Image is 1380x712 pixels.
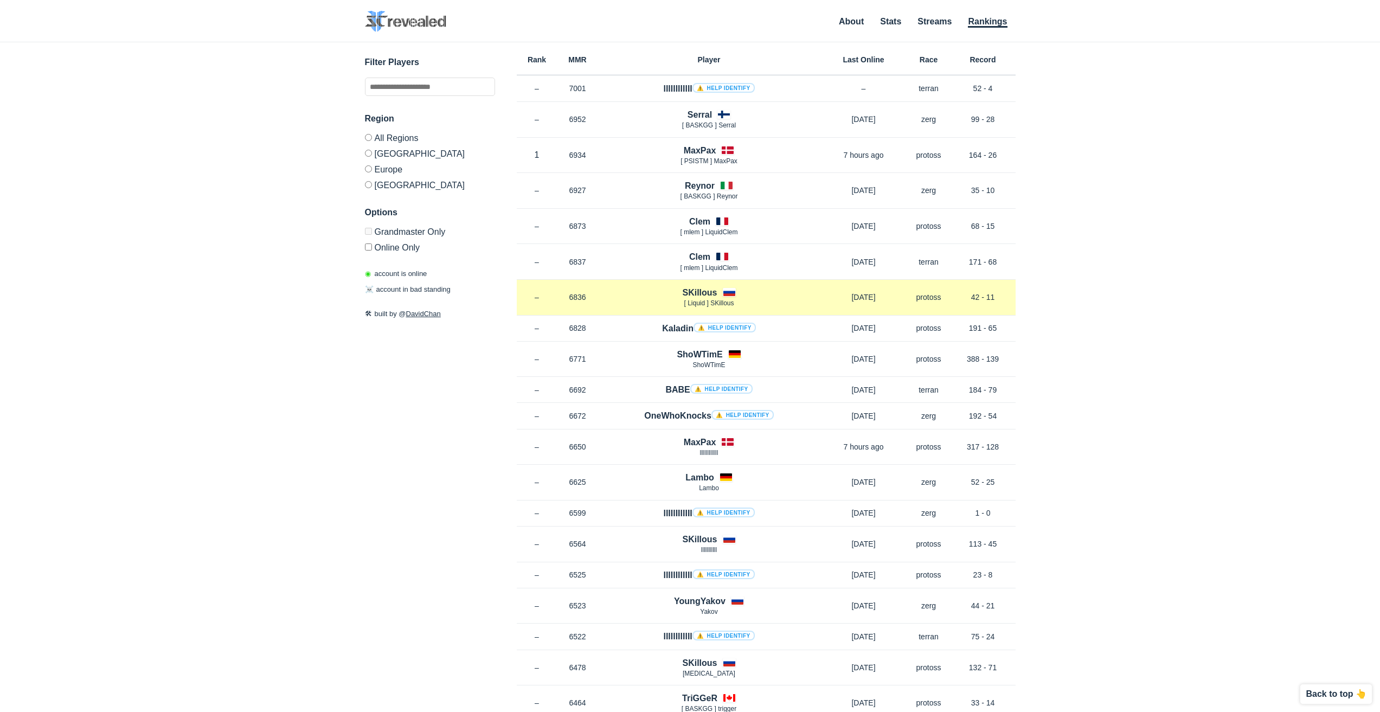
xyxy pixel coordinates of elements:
p: protoss [907,221,951,232]
h4: llllllllllll [663,82,754,95]
p: – [517,631,557,642]
p: 6523 [557,600,598,611]
img: SC2 Revealed [365,11,446,32]
p: 7 hours ago [820,150,907,161]
p: terran [907,83,951,94]
p: 184 - 79 [951,384,1016,395]
p: terran [907,384,951,395]
p: 6837 [557,256,598,267]
p: – [517,354,557,364]
p: 6522 [557,631,598,642]
p: 6952 [557,114,598,125]
p: 6828 [557,323,598,333]
p: 75 - 24 [951,631,1016,642]
p: 192 - 54 [951,410,1016,421]
p: account is online [365,268,427,279]
span: [ BASKGG ] Reynor [680,193,737,200]
p: 132 - 71 [951,662,1016,673]
p: account in bad standing [365,284,451,295]
span: ☠️ [365,285,374,293]
h4: MaxPax [684,144,716,157]
p: 6836 [557,292,598,303]
span: Yakov [700,608,717,615]
label: Europe [365,161,495,177]
input: Grandmaster Only [365,228,372,235]
span: [ PSISTM ] MaxPax [681,157,737,165]
p: 1 [517,149,557,161]
p: – [517,697,557,708]
p: protoss [907,697,951,708]
p: 68 - 15 [951,221,1016,232]
span: Lambo [699,484,719,492]
p: zerg [907,508,951,518]
p: – [517,292,557,303]
h6: Player [598,56,820,63]
p: – [517,600,557,611]
a: ⚠️ Help identify [692,83,755,93]
p: 6564 [557,538,598,549]
a: ⚠️ Help identify [694,323,756,332]
p: – [517,185,557,196]
p: – [517,323,557,333]
span: 🛠 [365,310,372,318]
h4: llllllllllll [663,630,754,643]
p: [DATE] [820,631,907,642]
p: 42 - 11 [951,292,1016,303]
span: lllllllllll [701,546,717,554]
h4: Lambo [685,471,714,484]
h4: Clem [689,251,710,263]
p: 317 - 128 [951,441,1016,452]
p: [DATE] [820,569,907,580]
input: [GEOGRAPHIC_DATA] [365,181,372,188]
p: 6599 [557,508,598,518]
p: protoss [907,662,951,673]
a: Streams [917,17,952,26]
p: [DATE] [820,697,907,708]
p: 113 - 45 [951,538,1016,549]
span: lllIlllIllIl [700,449,718,457]
h6: Race [907,56,951,63]
p: – [517,538,557,549]
a: Stats [880,17,901,26]
p: [DATE] [820,354,907,364]
h4: YoungYakov [674,595,726,607]
a: ⚠️ Help identify [690,384,753,394]
p: – [517,410,557,421]
h6: MMR [557,56,598,63]
h3: Filter Players [365,56,495,69]
p: [DATE] [820,185,907,196]
h4: Serral [688,108,712,121]
p: 6927 [557,185,598,196]
p: – [517,83,557,94]
p: 52 - 4 [951,83,1016,94]
label: All Regions [365,134,495,145]
p: protoss [907,569,951,580]
p: built by @ [365,309,495,319]
p: terran [907,631,951,642]
h4: ShoWTimE [677,348,722,361]
p: protoss [907,292,951,303]
p: 6771 [557,354,598,364]
p: – [517,256,557,267]
p: 6672 [557,410,598,421]
p: 6650 [557,441,598,452]
a: ⚠️ Help identify [692,569,755,579]
a: Rankings [968,17,1007,28]
p: – [517,569,557,580]
p: 191 - 65 [951,323,1016,333]
p: zerg [907,185,951,196]
p: [DATE] [820,384,907,395]
input: All Regions [365,134,372,141]
h4: llIIlIIllIII [663,507,754,519]
p: zerg [907,410,951,421]
p: terran [907,256,951,267]
a: About [839,17,864,26]
label: [GEOGRAPHIC_DATA] [365,145,495,161]
p: 35 - 10 [951,185,1016,196]
p: [DATE] [820,477,907,488]
p: 7 hours ago [820,441,907,452]
h6: Record [951,56,1016,63]
p: protoss [907,441,951,452]
p: [DATE] [820,256,907,267]
span: [ mlem ] LiquidClem [680,264,737,272]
